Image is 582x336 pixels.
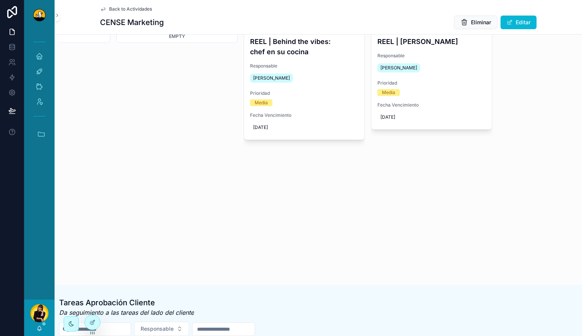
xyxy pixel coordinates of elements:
span: [PERSON_NAME] [380,65,417,71]
span: Back to Actividades [109,6,152,12]
div: scrollable content [24,30,55,155]
button: Editar [501,16,537,29]
button: Select Button [134,322,189,336]
a: REEL | Behind the vibes: chef en su cocinaResponsable[PERSON_NAME]PrioridadMediaFecha Vencimiento... [244,30,365,140]
span: [DATE] [380,114,483,120]
h4: REEL | [PERSON_NAME] [377,36,486,47]
span: Prioridad [250,90,358,96]
span: Fecha Vencimiento [377,102,486,108]
h1: Tareas Aprobación Cliente [59,297,194,308]
span: [DATE] [253,124,355,130]
span: Empty [169,33,185,39]
a: REEL | [PERSON_NAME]Responsable[PERSON_NAME]PrioridadMediaFecha Vencimiento[DATE] [371,30,492,130]
span: [PERSON_NAME] [253,75,290,81]
div: Media [382,89,395,96]
em: Da seguimiento a las tareas del lado del cliente [59,308,194,317]
span: Responsable [250,63,358,69]
a: Back to Actividades [100,6,152,12]
img: App logo [33,9,45,21]
h1: CENSE Marketing [100,17,164,28]
span: Fecha Vencimiento [250,112,358,118]
span: Prioridad [377,80,486,86]
h4: REEL | Behind the vibes: chef en su cocina [250,36,358,57]
span: Responsable [141,325,174,333]
div: Media [255,99,268,106]
button: Eliminar [454,16,498,29]
span: Eliminar [471,19,491,26]
span: Responsable [377,53,486,59]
